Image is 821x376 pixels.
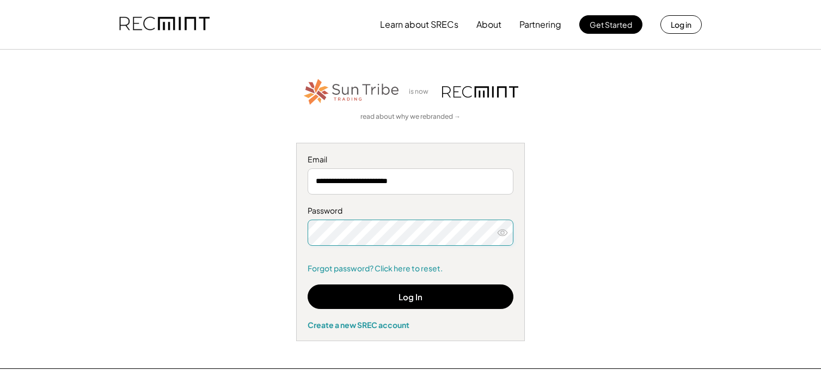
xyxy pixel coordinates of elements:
button: Log in [660,15,702,34]
img: recmint-logotype%403x.png [119,6,210,43]
button: Learn about SRECs [380,14,458,35]
div: Password [308,205,513,216]
button: Get Started [579,15,642,34]
button: About [476,14,501,35]
div: Create a new SREC account [308,320,513,330]
div: is now [406,87,437,96]
img: recmint-logotype%403x.png [442,86,518,98]
a: Forgot password? Click here to reset. [308,263,513,274]
div: Email [308,154,513,165]
img: STT_Horizontal_Logo%2B-%2BColor.png [303,77,401,107]
button: Log In [308,284,513,309]
a: read about why we rebranded → [360,112,461,122]
button: Partnering [519,14,561,35]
